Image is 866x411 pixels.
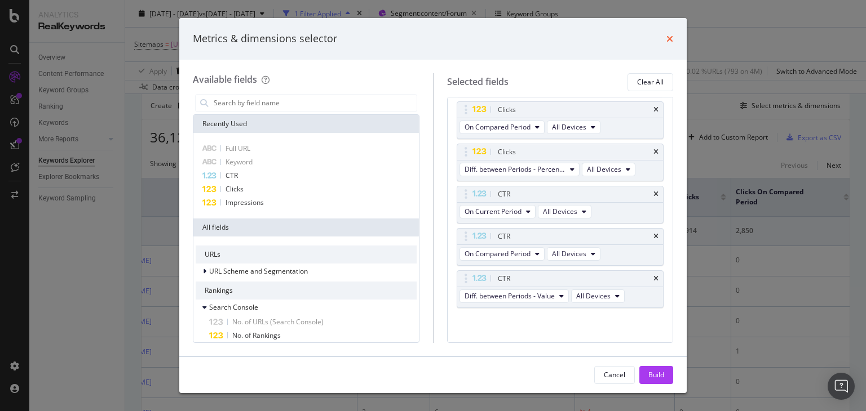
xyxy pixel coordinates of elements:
[447,75,509,88] div: Selected fields
[653,106,659,113] div: times
[457,228,664,266] div: CTRtimesOn Compared PeriodAll Devices
[648,370,664,379] div: Build
[193,32,337,46] div: Metrics & dimensions selector
[547,120,600,134] button: All Devices
[193,115,419,133] div: Recently Used
[828,373,855,400] div: Open Intercom Messenger
[594,366,635,384] button: Cancel
[653,191,659,198] div: times
[459,120,545,134] button: On Compared Period
[457,144,664,181] div: ClickstimesDiff. between Periods - PercentageAll Devices
[459,247,545,261] button: On Compared Period
[582,163,635,176] button: All Devices
[498,273,510,284] div: CTR
[457,101,664,139] div: ClickstimesOn Compared PeriodAll Devices
[571,289,625,303] button: All Devices
[459,163,580,176] button: Diff. between Periods - Percentage
[457,270,664,308] div: CTRtimesDiff. between Periods - ValueAll Devices
[226,198,264,207] span: Impressions
[543,207,577,216] span: All Devices
[459,289,569,303] button: Diff. between Periods - Value
[666,32,673,46] div: times
[547,247,600,261] button: All Devices
[465,207,522,216] span: On Current Period
[196,282,417,300] div: Rankings
[465,122,531,132] span: On Compared Period
[576,291,611,301] span: All Devices
[232,317,324,327] span: No. of URLs (Search Console)
[653,233,659,240] div: times
[226,184,244,194] span: Clicks
[498,146,516,158] div: Clicks
[552,249,586,258] span: All Devices
[639,366,673,384] button: Build
[465,291,555,301] span: Diff. between Periods - Value
[209,302,258,312] span: Search Console
[498,231,510,242] div: CTR
[232,330,281,340] span: No. of Rankings
[628,73,673,91] button: Clear All
[196,245,417,263] div: URLs
[552,122,586,132] span: All Devices
[604,370,625,379] div: Cancel
[226,171,238,180] span: CTR
[459,205,536,218] button: On Current Period
[587,164,621,174] span: All Devices
[637,77,664,87] div: Clear All
[465,164,565,174] span: Diff. between Periods - Percentage
[179,18,687,393] div: modal
[226,144,250,153] span: Full URL
[538,205,591,218] button: All Devices
[653,149,659,155] div: times
[653,275,659,282] div: times
[209,266,308,276] span: URL Scheme and Segmentation
[465,249,531,258] span: On Compared Period
[193,73,257,86] div: Available fields
[213,95,417,111] input: Search by field name
[226,157,253,167] span: Keyword
[193,218,419,236] div: All fields
[498,104,516,115] div: Clicks
[498,189,510,200] div: CTR
[457,186,664,224] div: CTRtimesOn Current PeriodAll Devices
